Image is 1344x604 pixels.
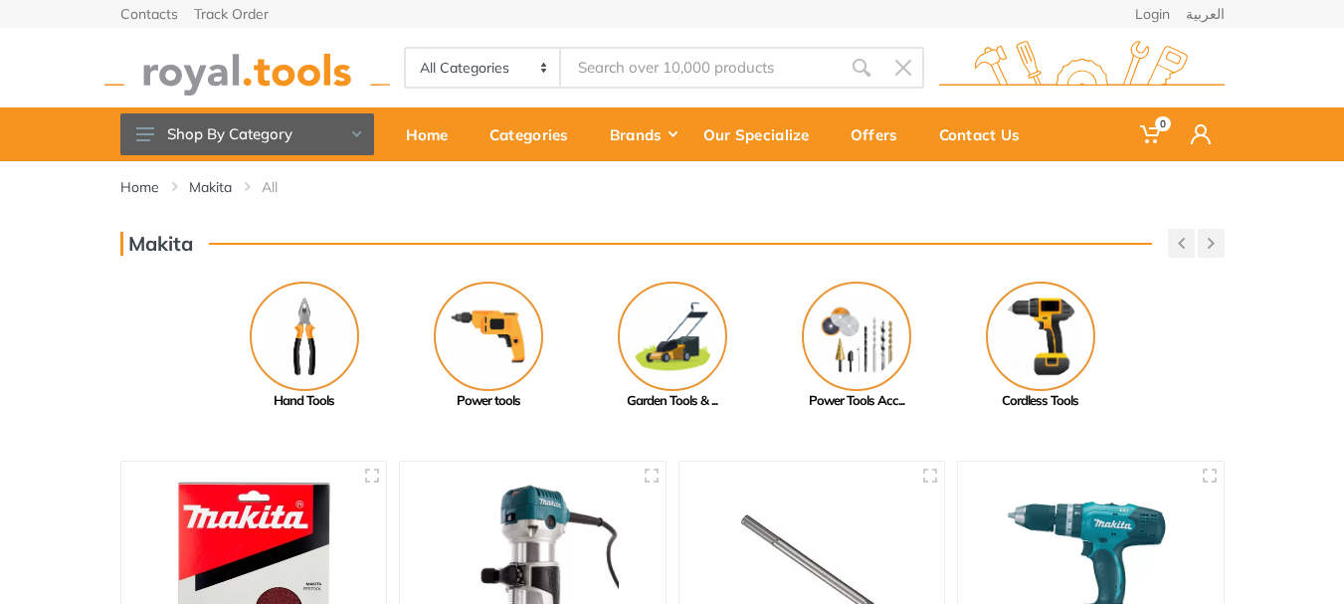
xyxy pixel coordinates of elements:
[1135,7,1170,21] a: Login
[948,282,1132,411] a: Cordless Tools
[948,391,1132,411] div: Cordless Tools
[561,47,840,89] input: Site search
[392,113,476,155] div: Home
[618,282,727,391] img: Royal - Garden Tools & Accessories
[434,282,543,391] img: Royal - Power tools
[1155,116,1171,131] span: 0
[802,282,911,391] img: Royal - Power Tools Accessories
[1186,7,1225,21] a: العربية
[120,177,1225,197] nav: breadcrumb
[396,282,580,411] a: Power tools
[580,391,764,411] div: Garden Tools & ...
[837,113,925,155] div: Offers
[925,113,1048,155] div: Contact Us
[250,282,359,391] img: Royal - Hand Tools
[120,232,193,256] h3: Makita
[406,49,562,87] select: Category
[194,7,269,21] a: Track Order
[189,177,232,197] a: Makita
[939,41,1225,96] img: royal.tools Logo
[764,391,948,411] div: Power Tools Acc...
[580,282,764,411] a: Garden Tools & ...
[104,41,390,96] img: royal.tools Logo
[120,7,178,21] a: Contacts
[596,113,689,155] div: Brands
[212,391,396,411] div: Hand Tools
[837,107,925,161] a: Offers
[120,177,159,197] a: Home
[120,113,374,155] button: Shop By Category
[986,282,1095,391] img: Royal - Cordless Tools
[764,282,948,411] a: Power Tools Acc...
[1126,107,1177,161] a: 0
[476,107,596,161] a: Categories
[925,107,1048,161] a: Contact Us
[689,113,837,155] div: Our Specialize
[262,177,307,197] li: All
[396,391,580,411] div: Power tools
[689,107,837,161] a: Our Specialize
[212,282,396,411] a: Hand Tools
[392,107,476,161] a: Home
[476,113,596,155] div: Categories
